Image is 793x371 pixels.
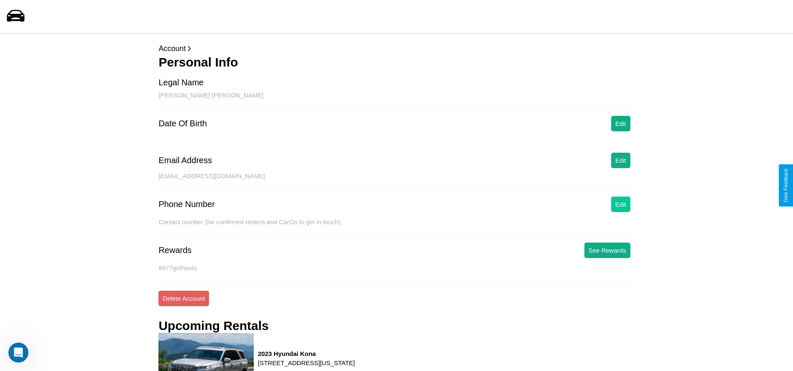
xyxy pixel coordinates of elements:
button: Delete Account [158,291,209,306]
div: [PERSON_NAME] [PERSON_NAME] [158,92,634,107]
p: 8977 goPoints [158,262,634,274]
div: Legal Name [158,78,204,87]
div: Give Feedback [783,169,789,202]
p: Account [158,42,634,55]
div: Date Of Birth [158,119,207,128]
button: Edit [611,153,630,168]
button: Edit [611,116,630,131]
button: See Rewards [584,243,630,258]
h3: Upcoming Rentals [158,319,268,333]
button: Edit [611,197,630,212]
p: [STREET_ADDRESS][US_STATE] [258,357,355,368]
div: Rewards [158,246,191,255]
div: [EMAIL_ADDRESS][DOMAIN_NAME] [158,172,634,188]
h3: Personal Info [158,55,634,69]
div: Email Address [158,156,212,165]
div: Phone Number [158,200,215,209]
div: Contact number (for confirmed renters and CarGo to get in touch). [158,218,634,234]
h3: 2023 Hyundai Kona [258,350,355,357]
iframe: Intercom live chat [8,343,28,363]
